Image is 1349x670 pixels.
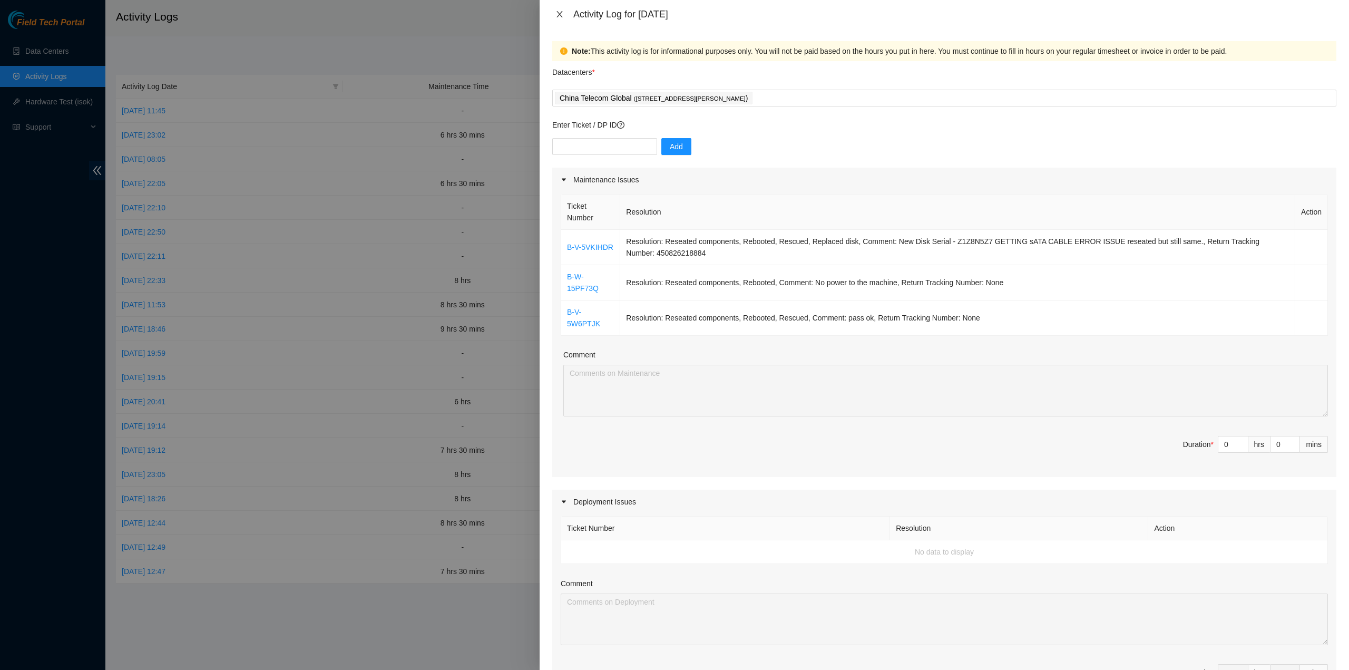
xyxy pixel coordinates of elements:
[563,349,595,361] label: Comment
[634,95,746,102] span: ( [STREET_ADDRESS][PERSON_NAME]
[560,92,748,104] p: China Telecom Global )
[573,8,1336,20] div: Activity Log for [DATE]
[552,168,1336,192] div: Maintenance Issues
[552,490,1336,514] div: Deployment Issues
[561,517,890,540] th: Ticket Number
[560,47,568,55] span: exclamation-circle
[1183,439,1214,450] div: Duration
[567,273,599,293] a: B-W-15PF73Q
[552,61,595,78] p: Datacenters
[617,121,624,129] span: question-circle
[572,45,591,57] strong: Note:
[1248,436,1270,453] div: hrs
[670,141,683,152] span: Add
[567,308,600,328] a: B-V-5W6PTJK
[1148,517,1328,540] th: Action
[561,578,593,589] label: Comment
[890,517,1148,540] th: Resolution
[561,594,1328,645] textarea: Comment
[620,195,1295,230] th: Resolution
[552,9,567,20] button: Close
[561,195,620,230] th: Ticket Number
[661,138,691,155] button: Add
[552,119,1336,131] p: Enter Ticket / DP ID
[561,177,567,183] span: caret-right
[561,499,567,505] span: caret-right
[620,265,1295,300] td: Resolution: Reseated components, Rebooted, Comment: No power to the machine, Return Tracking Numb...
[620,230,1295,265] td: Resolution: Reseated components, Rebooted, Rescued, Replaced disk, Comment: New Disk Serial - Z1Z...
[561,540,1328,564] td: No data to display
[555,10,564,18] span: close
[567,243,613,251] a: B-V-5VKIHDR
[563,365,1328,416] textarea: Comment
[620,300,1295,336] td: Resolution: Reseated components, Rebooted, Rescued, Comment: pass ok, Return Tracking Number: None
[1300,436,1328,453] div: mins
[1295,195,1328,230] th: Action
[572,45,1328,57] div: This activity log is for informational purposes only. You will not be paid based on the hours you...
